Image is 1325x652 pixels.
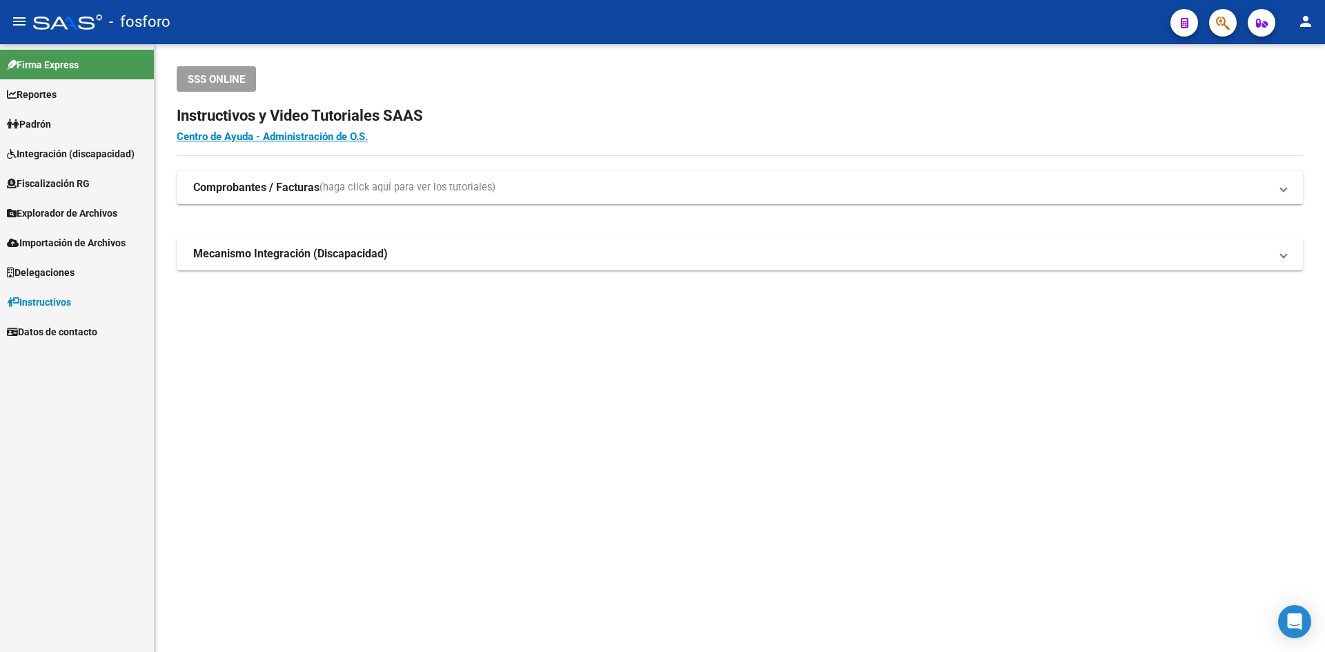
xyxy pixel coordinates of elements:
[109,7,170,37] span: - fosforo
[177,103,1303,129] h2: Instructivos y Video Tutoriales SAAS
[7,295,71,310] span: Instructivos
[7,206,117,221] span: Explorador de Archivos
[1278,605,1311,638] div: Open Intercom Messenger
[177,130,368,143] a: Centro de Ayuda - Administración de O.S.
[177,171,1303,204] mat-expansion-panel-header: Comprobantes / Facturas(haga click aquí para ver los tutoriales)
[7,117,51,132] span: Padrón
[188,73,245,86] span: SSS ONLINE
[177,66,256,92] button: SSS ONLINE
[1297,13,1314,30] mat-icon: person
[7,265,75,280] span: Delegaciones
[7,176,90,191] span: Fiscalización RG
[193,246,388,261] strong: Mecanismo Integración (Discapacidad)
[11,13,28,30] mat-icon: menu
[7,324,97,339] span: Datos de contacto
[7,57,79,72] span: Firma Express
[177,237,1303,270] mat-expansion-panel-header: Mecanismo Integración (Discapacidad)
[320,180,495,195] span: (haga click aquí para ver los tutoriales)
[193,180,320,195] strong: Comprobantes / Facturas
[7,146,135,161] span: Integración (discapacidad)
[7,235,126,250] span: Importación de Archivos
[7,87,57,102] span: Reportes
